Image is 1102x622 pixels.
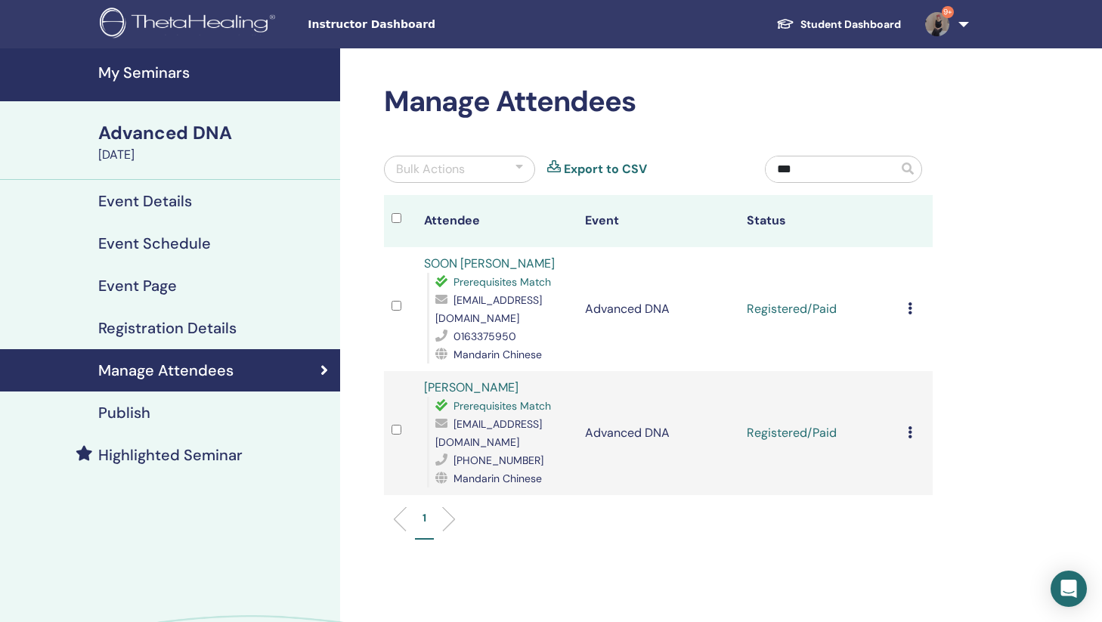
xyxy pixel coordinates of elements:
td: Advanced DNA [577,247,739,371]
span: Prerequisites Match [453,275,551,289]
span: [EMAIL_ADDRESS][DOMAIN_NAME] [435,417,542,449]
span: Instructor Dashboard [308,17,534,32]
a: Student Dashboard [764,11,913,39]
h4: Manage Attendees [98,361,234,379]
a: SOON [PERSON_NAME] [424,255,555,271]
div: Advanced DNA [98,120,331,146]
span: [PHONE_NUMBER] [453,453,543,467]
div: [DATE] [98,146,331,164]
span: Mandarin Chinese [453,348,542,361]
p: 1 [423,510,426,526]
img: graduation-cap-white.svg [776,17,794,30]
th: Status [739,195,901,247]
a: [PERSON_NAME] [424,379,518,395]
span: 0163375950 [453,330,516,343]
h4: Highlighted Seminar [98,446,243,464]
div: Bulk Actions [396,160,465,178]
h4: Event Page [98,277,177,295]
span: Mandarin Chinese [453,472,542,485]
span: 9+ [942,6,954,18]
img: default.jpg [925,12,949,36]
h4: Event Schedule [98,234,211,252]
span: [EMAIL_ADDRESS][DOMAIN_NAME] [435,293,542,325]
div: Open Intercom Messenger [1051,571,1087,607]
h4: Registration Details [98,319,237,337]
h4: Publish [98,404,150,422]
span: Prerequisites Match [453,399,551,413]
th: Attendee [416,195,578,247]
h4: Event Details [98,192,192,210]
a: Export to CSV [564,160,647,178]
td: Advanced DNA [577,371,739,495]
h4: My Seminars [98,63,331,82]
th: Event [577,195,739,247]
a: Advanced DNA[DATE] [89,120,340,164]
h2: Manage Attendees [384,85,933,119]
img: logo.png [100,8,280,42]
